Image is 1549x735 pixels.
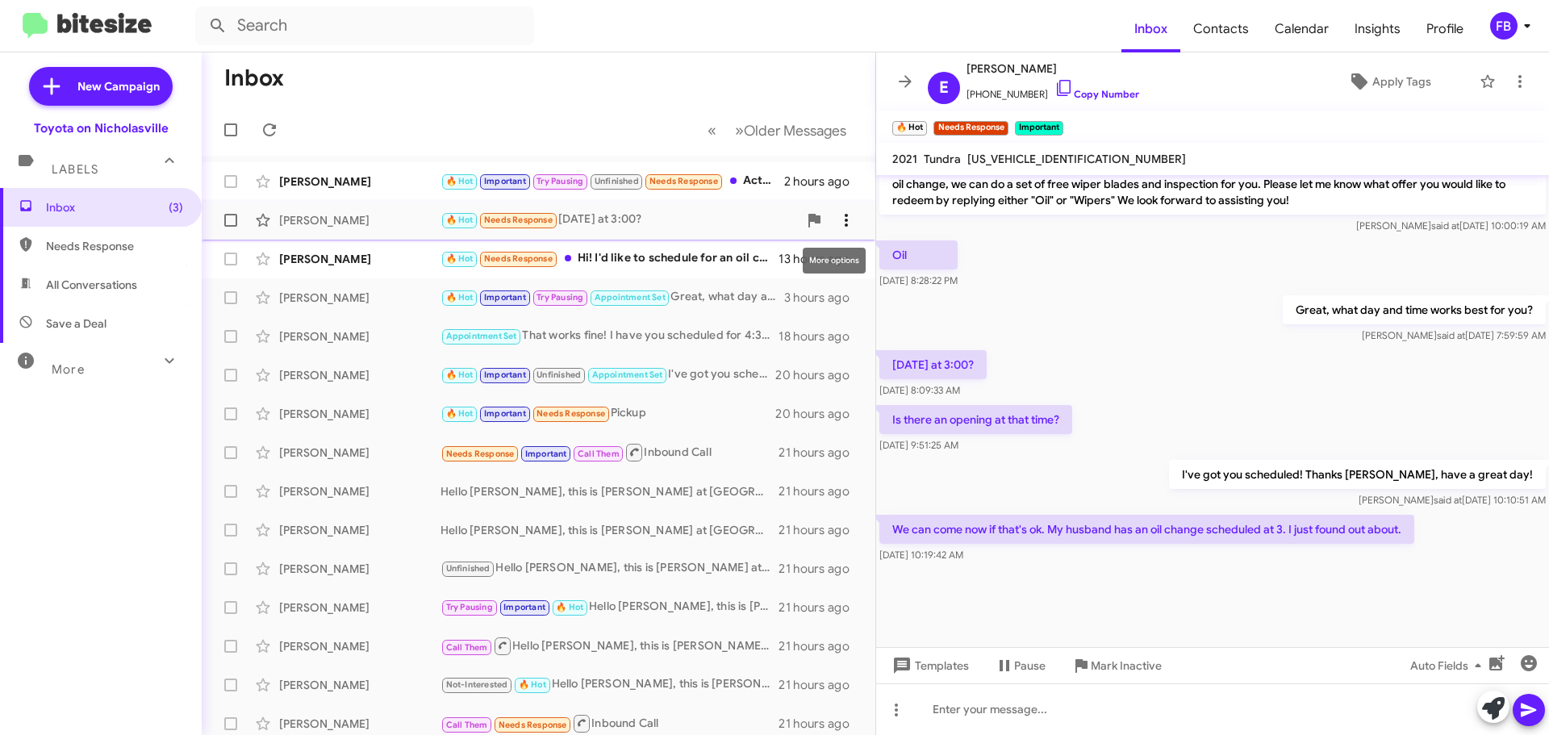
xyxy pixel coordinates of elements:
[1431,219,1459,232] span: said at
[446,253,474,264] span: 🔥 Hot
[1014,651,1046,680] span: Pause
[1490,12,1518,40] div: FB
[279,677,440,693] div: [PERSON_NAME]
[440,211,798,229] div: [DATE] at 3:00?
[775,367,862,383] div: 20 hours ago
[967,152,1186,166] span: [US_VEHICLE_IDENTIFICATION_NUMBER]
[879,137,1546,215] p: Hello Ed, this is [PERSON_NAME] at [GEOGRAPHIC_DATA] on [GEOGRAPHIC_DATA]. It's been a while sinc...
[592,370,663,380] span: Appointment Set
[440,522,779,538] div: Hello [PERSON_NAME], this is [PERSON_NAME] at [GEOGRAPHIC_DATA] on [GEOGRAPHIC_DATA]. It's been a...
[484,253,553,264] span: Needs Response
[169,199,183,215] span: (3)
[46,238,183,254] span: Needs Response
[1262,6,1342,52] a: Calendar
[279,406,440,422] div: [PERSON_NAME]
[1434,494,1462,506] span: said at
[195,6,534,45] input: Search
[1476,12,1531,40] button: FB
[779,445,862,461] div: 21 hours ago
[924,152,961,166] span: Tundra
[779,677,862,693] div: 21 hours ago
[446,370,474,380] span: 🔥 Hot
[784,173,862,190] div: 2 hours ago
[939,75,949,101] span: E
[879,240,958,269] p: Oil
[279,212,440,228] div: [PERSON_NAME]
[1058,651,1175,680] button: Mark Inactive
[967,78,1139,102] span: [PHONE_NUMBER]
[484,408,526,419] span: Important
[537,176,583,186] span: Try Pausing
[1054,88,1139,100] a: Copy Number
[879,515,1414,544] p: We can come now if that's ok. My husband has an oil change scheduled at 3. I just found out about.
[779,328,862,345] div: 18 hours ago
[34,120,169,136] div: Toyota on Nicholasville
[1410,651,1488,680] span: Auto Fields
[279,367,440,383] div: [PERSON_NAME]
[1091,651,1162,680] span: Mark Inactive
[279,445,440,461] div: [PERSON_NAME]
[446,292,474,303] span: 🔥 Hot
[279,328,440,345] div: [PERSON_NAME]
[446,449,515,459] span: Needs Response
[279,716,440,732] div: [PERSON_NAME]
[446,215,474,225] span: 🔥 Hot
[484,370,526,380] span: Important
[440,172,784,190] div: Actually, it needs both oil change *and* tire, so can i do both deals? And i could bring it [DATE...
[779,599,862,616] div: 21 hours ago
[879,405,1072,434] p: Is there an opening at that time?
[1306,67,1472,96] button: Apply Tags
[279,251,440,267] div: [PERSON_NAME]
[879,384,960,396] span: [DATE] 8:09:33 AM
[224,65,284,91] h1: Inbox
[52,362,85,377] span: More
[440,713,779,733] div: Inbound Call
[440,675,779,694] div: Hello [PERSON_NAME], this is [PERSON_NAME] at [GEOGRAPHIC_DATA] on [GEOGRAPHIC_DATA]. It's been a...
[537,292,583,303] span: Try Pausing
[892,121,927,136] small: 🔥 Hot
[595,292,666,303] span: Appointment Set
[446,602,493,612] span: Try Pausing
[779,561,862,577] div: 21 hours ago
[1359,494,1546,506] span: [PERSON_NAME] [DATE] 10:10:51 AM
[484,292,526,303] span: Important
[279,561,440,577] div: [PERSON_NAME]
[779,483,862,499] div: 21 hours ago
[440,288,784,307] div: Great, what day and time works best for you?
[46,199,183,215] span: Inbox
[29,67,173,106] a: New Campaign
[446,176,474,186] span: 🔥 Hot
[446,331,517,341] span: Appointment Set
[279,483,440,499] div: [PERSON_NAME]
[499,720,567,730] span: Needs Response
[446,563,491,574] span: Unfinished
[279,522,440,538] div: [PERSON_NAME]
[649,176,718,186] span: Needs Response
[556,602,583,612] span: 🔥 Hot
[279,599,440,616] div: [PERSON_NAME]
[879,549,963,561] span: [DATE] 10:19:42 AM
[279,638,440,654] div: [PERSON_NAME]
[1121,6,1180,52] a: Inbox
[440,559,779,578] div: Hello [PERSON_NAME], this is [PERSON_NAME] at [GEOGRAPHIC_DATA] on [GEOGRAPHIC_DATA]. It's been a...
[775,406,862,422] div: 20 hours ago
[484,176,526,186] span: Important
[446,720,488,730] span: Call Them
[440,483,779,499] div: Hello [PERSON_NAME], this is [PERSON_NAME] at [GEOGRAPHIC_DATA] on [GEOGRAPHIC_DATA]. It's been a...
[440,327,779,345] div: That works fine! I have you scheduled for 4:30 PM - [DATE]. Let me know if you need anything else...
[77,78,160,94] span: New Campaign
[537,370,581,380] span: Unfinished
[440,249,779,268] div: Hi! I'd like to schedule for an oil change!
[1169,460,1546,489] p: I've got you scheduled! Thanks [PERSON_NAME], have a great day!
[1283,295,1546,324] p: Great, what day and time works best for you?
[46,277,137,293] span: All Conversations
[879,274,958,286] span: [DATE] 8:28:22 PM
[708,120,716,140] span: «
[52,162,98,177] span: Labels
[440,404,775,423] div: Pickup
[519,679,546,690] span: 🔥 Hot
[779,638,862,654] div: 21 hours ago
[440,442,779,462] div: Inbound Call
[1342,6,1413,52] a: Insights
